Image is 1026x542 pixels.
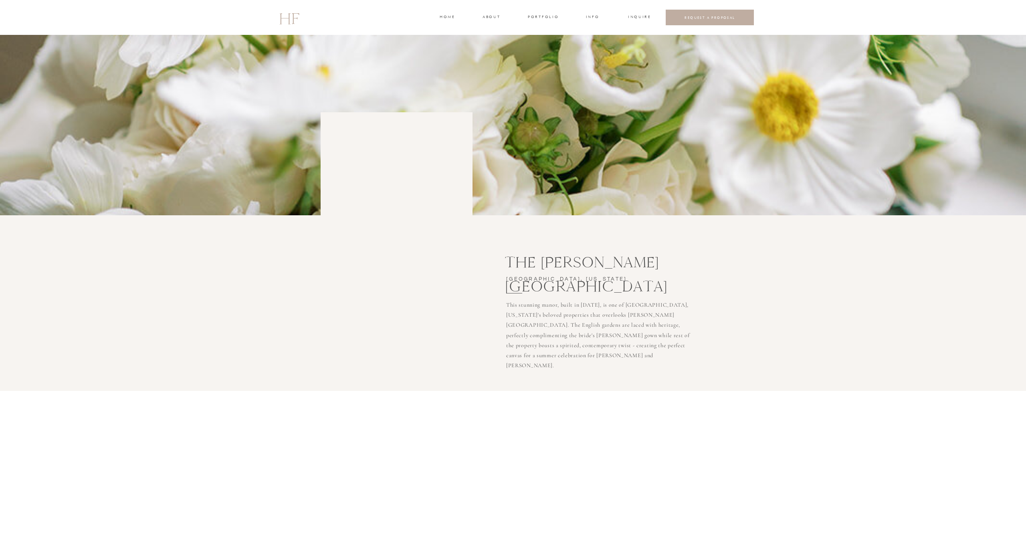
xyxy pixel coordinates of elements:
[672,15,748,20] a: REQUEST A PROPOSAL
[506,300,693,356] h3: This stunning manor, built in [DATE], is one of [GEOGRAPHIC_DATA], [US_STATE]'s beloved propertie...
[279,6,299,29] a: HF
[585,14,600,21] a: INFO
[628,14,650,21] a: INQUIRE
[506,275,646,286] h3: [GEOGRAPHIC_DATA], [US_STATE]
[505,250,754,273] h3: THE [PERSON_NAME][GEOGRAPHIC_DATA]
[528,14,558,21] a: portfolio
[483,14,499,21] a: about
[440,14,454,21] a: home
